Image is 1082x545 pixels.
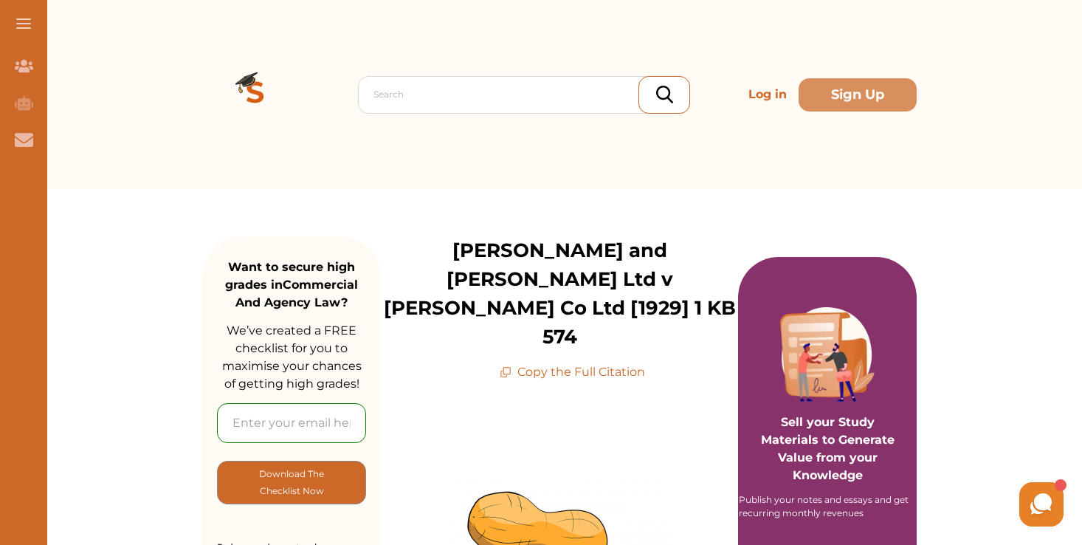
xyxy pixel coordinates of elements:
img: Logo [202,41,309,148]
button: Sign Up [799,78,917,112]
img: Purple card image [780,307,875,402]
p: Log in [742,80,793,109]
img: search_icon [656,86,673,103]
input: Enter your email here [217,403,366,443]
p: Download The Checklist Now [247,465,336,500]
button: [object Object] [217,461,366,504]
span: We’ve created a FREE checklist for you to maximise your chances of getting high grades! [222,323,362,391]
p: Copy the Full Citation [500,363,645,381]
iframe: HelpCrunch [728,479,1067,530]
strong: Want to secure high grades in Commercial And Agency Law ? [225,260,358,309]
p: Sell your Study Materials to Generate Value from your Knowledge [753,372,902,484]
p: [PERSON_NAME] and [PERSON_NAME] Ltd v [PERSON_NAME] Co Ltd [1929] 1 KB 574 [381,236,738,352]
